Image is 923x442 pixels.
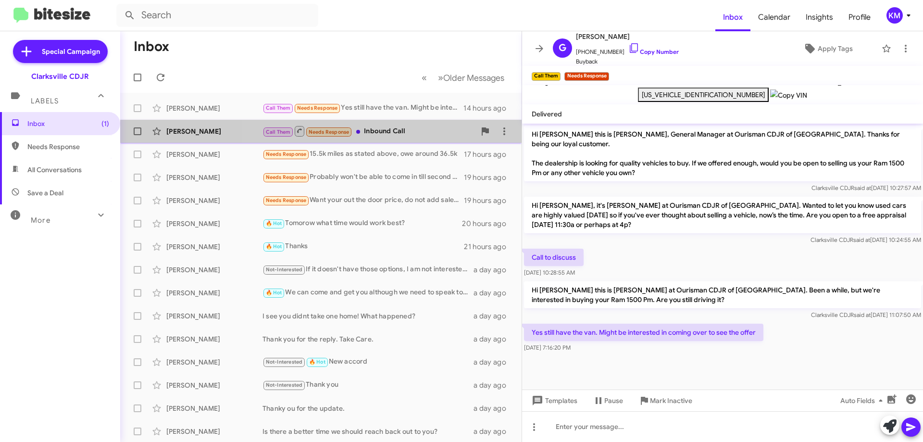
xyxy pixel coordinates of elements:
div: 21 hours ago [464,242,514,252]
span: « [422,72,427,84]
div: [PERSON_NAME] [166,427,262,436]
img: Copy VIN [770,89,807,101]
a: Inbox [715,3,750,31]
span: G [559,40,566,56]
div: 15.5k miles as stated above, owe around 36.5k [262,149,464,160]
p: Hi [PERSON_NAME] this is [PERSON_NAME] at Ourisman CDJR of [GEOGRAPHIC_DATA]. Been a while, but w... [524,281,921,308]
span: Labels [31,97,59,105]
div: [PERSON_NAME] [166,242,262,252]
span: 🔥 Hot [309,359,325,365]
span: Save a Deal [27,188,63,198]
div: Clarksville CDJR [31,72,89,81]
div: Want your out the door price, do not add sales tax or title as I will take care of this, also I w... [262,195,464,206]
p: Yes still have the van. Might be interested in coming over to see the offer [524,324,763,341]
div: [PERSON_NAME] [166,288,262,298]
small: Needs Response [564,72,609,81]
span: said at [854,311,871,318]
p: Call to discuss [524,249,584,266]
div: I see you didnt take one home! What happened? [262,311,474,321]
div: Thanky ou for the update. [262,404,474,413]
div: New accord [262,356,474,367]
span: said at [854,184,871,191]
span: Clarksville CDJR [DATE] 10:24:55 AM [811,236,921,243]
span: Pause [604,392,623,409]
input: Search [116,4,318,27]
div: [PERSON_NAME] [166,334,262,344]
div: [PERSON_NAME] [166,380,262,390]
div: Yes still have the van. Might be interested in coming over to see the offer [262,102,463,114]
span: Not-Interested [266,266,303,273]
span: Delivered [532,110,562,118]
div: [PERSON_NAME] [166,219,262,228]
span: Needs Response [266,197,307,203]
div: Inbound Call [262,125,475,137]
div: Thanks [262,241,464,252]
small: Call Them [532,72,561,81]
span: [DATE] 7:16:20 PM [524,344,571,351]
a: Insights [798,3,841,31]
div: We can come and get you although we need to speak to you. [262,287,474,298]
span: Needs Response [297,105,338,111]
div: KM [886,7,903,24]
button: Pause [585,392,631,409]
span: Needs Response [309,129,349,135]
a: Copy Number [628,48,679,55]
div: 14 hours ago [463,103,514,113]
span: Needs Response [27,142,109,152]
div: [PERSON_NAME] [166,173,262,182]
button: [US_VEHICLE_IDENTIFICATION_NUMBER] [638,88,769,102]
button: Previous [416,68,433,88]
a: Profile [841,3,878,31]
span: Templates [530,392,577,409]
div: a day ago [474,311,514,321]
span: 🔥 Hot [266,290,282,296]
div: [PERSON_NAME] [166,404,262,413]
span: [PERSON_NAME] [576,31,679,42]
div: [PERSON_NAME] [166,311,262,321]
div: If it doesn't have those options, I am not interested. Do you trade with other dealers from out o... [262,264,474,275]
div: [PERSON_NAME] [166,126,262,136]
span: [PHONE_NUMBER] [576,42,679,57]
div: a day ago [474,427,514,436]
span: Mark Inactive [650,392,692,409]
button: Templates [522,392,585,409]
div: Thank you [262,379,474,391]
p: Hi [PERSON_NAME] this is [PERSON_NAME], General Manager at Ourisman CDJR of [GEOGRAPHIC_DATA]. Th... [524,126,921,181]
button: Next [432,68,510,88]
div: [PERSON_NAME] [166,265,262,275]
p: Hi [PERSON_NAME], it's [PERSON_NAME] at Ourisman CDJR of [GEOGRAPHIC_DATA]. Wanted to let you kno... [524,197,921,233]
span: Needs Response [266,174,307,180]
span: More [31,216,50,225]
span: Auto Fields [840,392,886,409]
div: a day ago [474,334,514,344]
nav: Page navigation example [416,68,510,88]
div: a day ago [474,380,514,390]
span: Inbox [27,119,109,128]
div: a day ago [474,404,514,413]
span: 🔥 Hot [266,220,282,227]
div: a day ago [474,265,514,275]
span: » [438,72,443,84]
a: Calendar [750,3,798,31]
button: Apply Tags [778,40,877,57]
span: said at [853,236,870,243]
div: Tomorow what time would work best? [262,218,462,229]
div: [PERSON_NAME] [166,150,262,159]
span: Apply Tags [818,40,853,57]
h1: Inbox [134,39,169,54]
div: [PERSON_NAME] [166,103,262,113]
div: [PERSON_NAME] [166,196,262,205]
span: Buyback [576,57,679,66]
div: [PERSON_NAME] [166,357,262,367]
div: a day ago [474,288,514,298]
div: Is there a better time we should reach back out to you? [262,427,474,436]
span: Call Them [266,105,291,111]
span: Older Messages [443,73,504,83]
span: Not-Interested [266,382,303,388]
button: Auto Fields [833,392,894,409]
span: Not-Interested [266,359,303,365]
